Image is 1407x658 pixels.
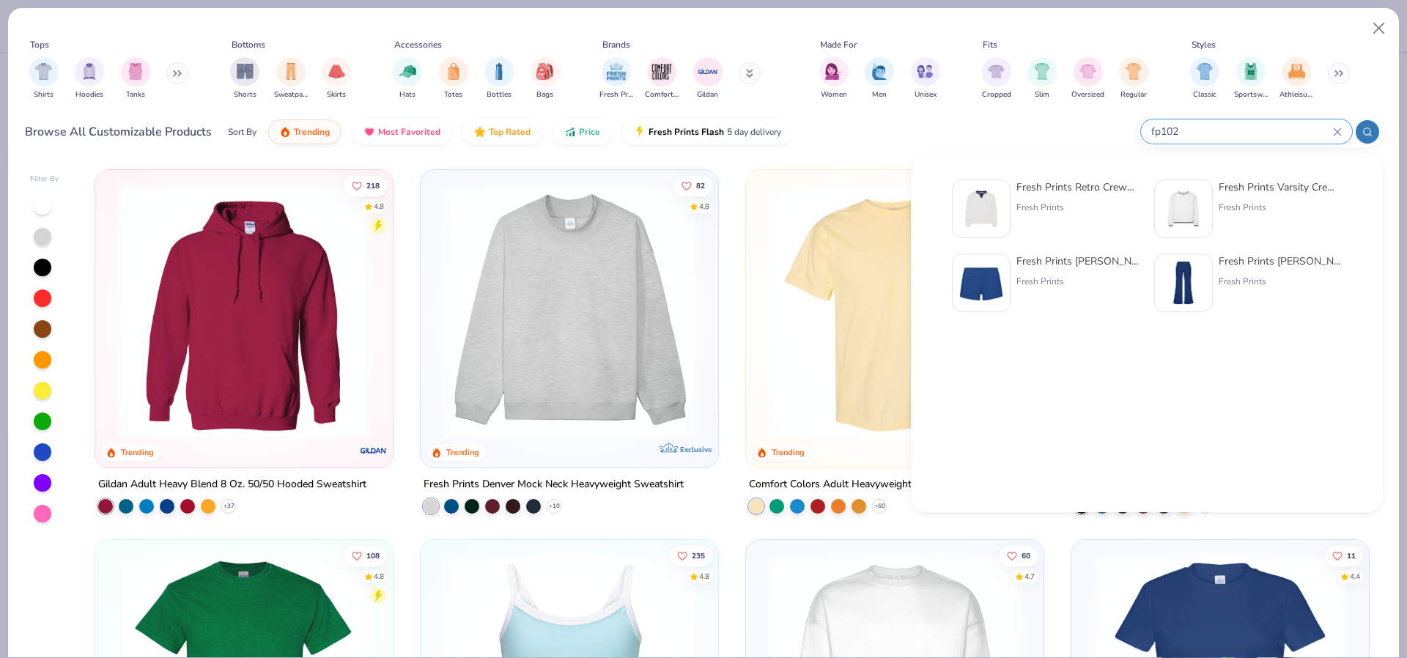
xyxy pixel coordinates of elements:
button: filter button [1234,57,1268,100]
button: Like [674,175,712,196]
span: 218 [367,182,380,189]
div: 4.8 [374,201,385,212]
span: Classic [1193,89,1216,100]
div: Fresh Prints [1016,275,1140,288]
span: + 60 [874,502,885,511]
span: 235 [692,552,705,559]
img: Women Image [825,63,842,80]
img: flash.gif [634,126,646,138]
img: Bags Image [536,63,553,80]
button: filter button [121,57,150,100]
div: 4.8 [699,571,709,582]
button: Trending [268,119,341,144]
div: Fresh Prints [1219,201,1342,214]
button: filter button [911,57,940,100]
img: Shorts Image [237,63,254,80]
button: Most Favorited [352,119,451,144]
div: filter for Skirts [322,57,351,100]
span: 5 day delivery [727,124,781,141]
img: f981a934-f33f-4490-a3ad-477cd5e6773b [1161,260,1206,306]
div: Gildan Adult Heavy Blend 8 Oz. 50/50 Hooded Sweatshirt [98,476,366,494]
button: filter button [75,57,104,100]
span: Tanks [126,89,145,100]
img: Skirts Image [328,63,345,80]
button: Top Rated [463,119,542,144]
img: Cropped Image [988,63,1005,80]
span: Oversized [1071,89,1104,100]
div: Fits [983,38,997,51]
span: Slim [1035,89,1049,100]
span: Price [579,126,600,138]
span: Bottles [487,89,512,100]
button: filter button [393,57,422,100]
img: 029b8af0-80e6-406f-9fdc-fdf898547912 [761,185,1029,438]
img: Fresh Prints Image [605,61,627,83]
button: Like [670,545,712,566]
button: filter button [322,57,351,100]
div: 4.7 [1024,571,1035,582]
div: Sort By [228,125,256,138]
img: Slim Image [1034,63,1050,80]
div: filter for Shorts [230,57,259,100]
img: 3abb6cdb-110e-4e18-92a0-dbcd4e53f056 [959,186,1004,232]
span: 60 [1022,552,1030,559]
button: filter button [1071,57,1104,100]
img: Bottles Image [491,63,507,80]
button: filter button [274,57,308,100]
button: filter button [1279,57,1313,100]
div: filter for Bottles [484,57,514,100]
button: filter button [1190,57,1219,100]
img: Hats Image [399,63,416,80]
span: 82 [696,182,705,189]
img: TopRated.gif [474,126,486,138]
button: filter button [819,57,849,100]
img: Hoodies Image [81,63,97,80]
img: Classic Image [1197,63,1214,80]
img: Shirts Image [35,63,52,80]
button: Like [1000,545,1038,566]
img: Tanks Image [128,63,144,80]
div: Fresh Prints [PERSON_NAME]-over Flared Pants [1219,254,1342,269]
img: Athleisure Image [1288,63,1305,80]
button: Price [553,119,611,144]
span: Skirts [327,89,346,100]
img: Gildan Image [697,61,719,83]
div: Made For [820,38,857,51]
span: Exclusive [680,445,712,454]
button: Like [345,175,388,196]
div: filter for Slim [1027,57,1057,100]
div: Tops [30,38,49,51]
span: Most Favorited [378,126,440,138]
span: Top Rated [489,126,531,138]
img: Sportswear Image [1243,63,1259,80]
span: Regular [1120,89,1147,100]
img: Totes Image [446,63,462,80]
div: Fresh Prints [1016,201,1140,214]
span: Bags [536,89,553,100]
span: Gildan [697,89,718,100]
div: filter for Shirts [29,57,59,100]
img: Men Image [871,63,887,80]
div: filter for Totes [439,57,468,100]
span: Athleisure [1279,89,1313,100]
span: 108 [367,552,380,559]
span: Fresh Prints [599,89,633,100]
button: Like [1325,545,1363,566]
div: filter for Regular [1119,57,1148,100]
button: Like [345,545,388,566]
img: Sweatpants Image [283,63,299,80]
span: Trending [294,126,330,138]
div: filter for Women [819,57,849,100]
button: filter button [645,57,679,100]
button: filter button [29,57,59,100]
button: filter button [693,57,723,100]
button: filter button [484,57,514,100]
div: filter for Bags [531,57,560,100]
div: 4.8 [699,201,709,212]
div: Fresh Prints Denver Mock Neck Heavyweight Sweatshirt [424,476,684,494]
span: Shirts [34,89,53,100]
div: filter for Sportswear [1234,57,1268,100]
button: filter button [531,57,560,100]
div: filter for Unisex [911,57,940,100]
span: 11 [1347,552,1356,559]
